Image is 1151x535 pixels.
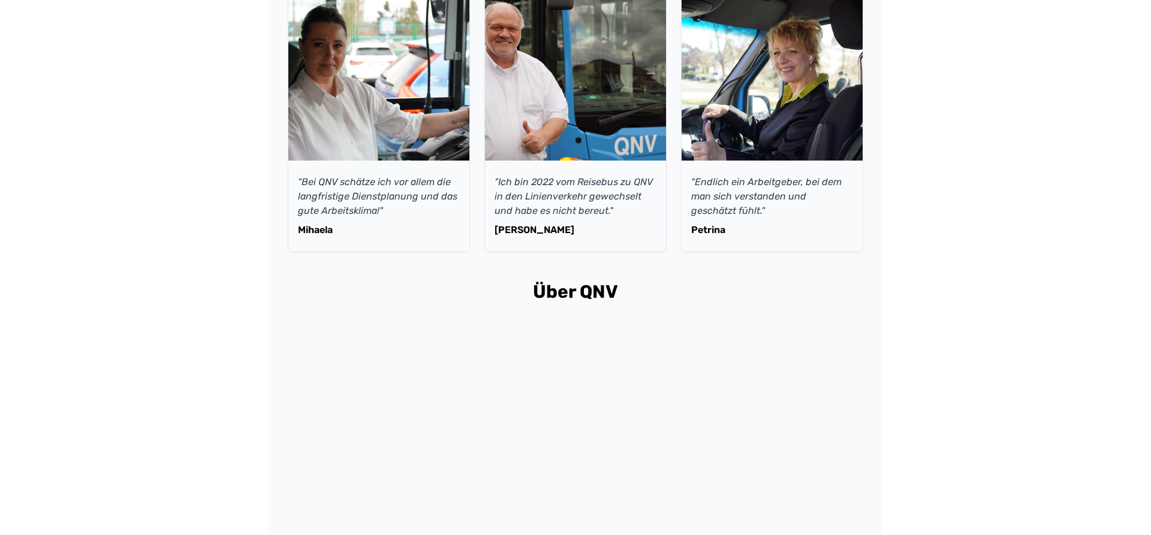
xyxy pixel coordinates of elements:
p: "Ich bin 2022 vom Reisebus zu QNV in den Linienverkehr gewechselt und habe es nicht bereut." [495,175,656,218]
p: Mihaela [298,223,460,237]
p: "Endlich ein Arbeitgeber, bei dem man sich verstanden und geschätzt fühlt." [691,175,853,218]
p: Petrina [691,223,853,237]
p: "Bei QNV schätze ich vor allem die langfristige Dienstplanung und das gute Arbeitsklima!" [298,175,460,218]
h2: Über QNV [288,281,863,303]
p: [PERSON_NAME] [495,223,656,237]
